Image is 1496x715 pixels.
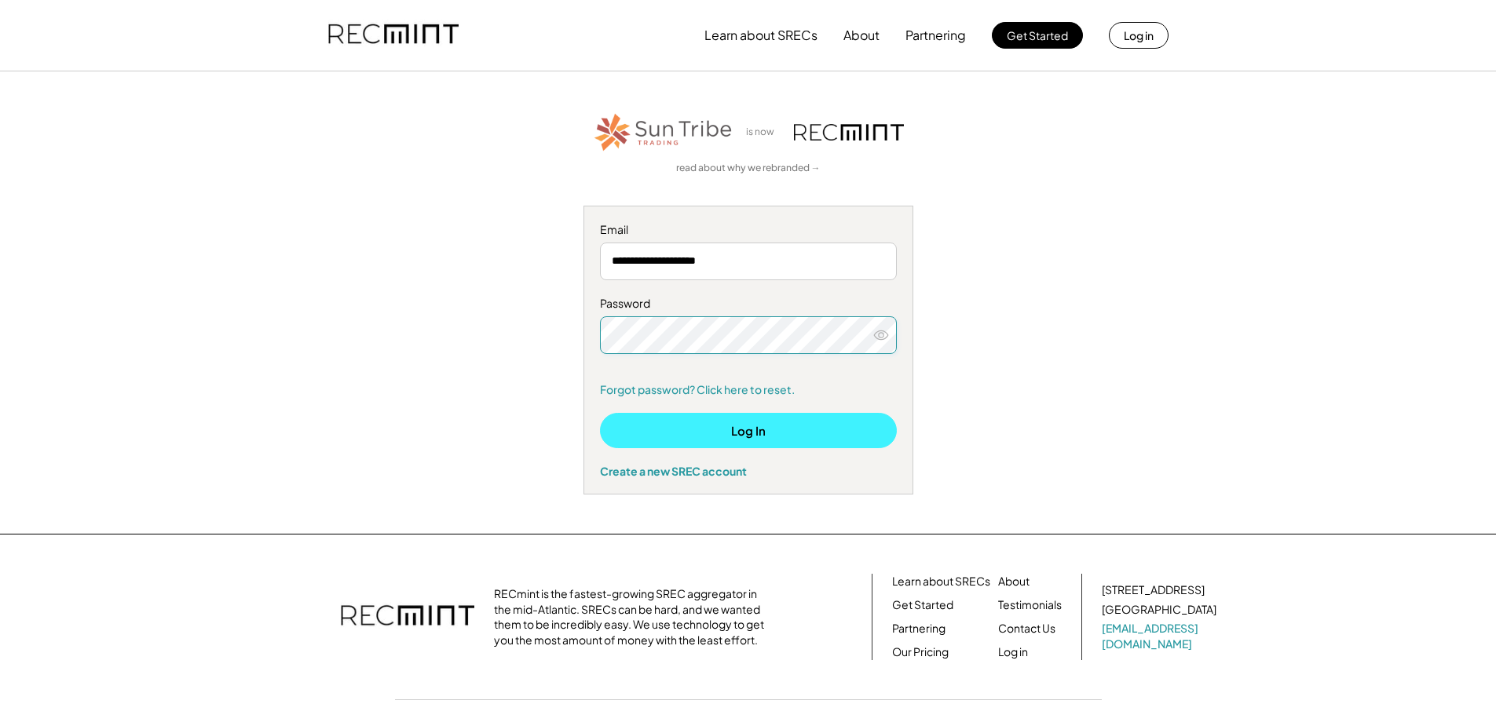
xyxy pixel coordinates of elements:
[600,413,897,448] button: Log In
[892,644,949,660] a: Our Pricing
[998,644,1028,660] a: Log in
[1102,602,1216,618] div: [GEOGRAPHIC_DATA]
[600,382,897,398] a: Forgot password? Click here to reset.
[892,621,946,637] a: Partnering
[341,589,474,644] img: recmint-logotype%403x.png
[494,586,773,648] div: RECmint is the fastest-growing SREC aggregator in the mid-Atlantic. SRECs can be hard, and we wan...
[704,20,817,51] button: Learn about SRECs
[600,296,897,312] div: Password
[794,124,904,140] img: recmint-logotype%403x.png
[600,222,897,238] div: Email
[1102,621,1220,651] a: [EMAIL_ADDRESS][DOMAIN_NAME]
[998,574,1030,589] a: About
[992,22,1083,49] button: Get Started
[1109,22,1169,49] button: Log in
[328,9,459,62] img: recmint-logotype%403x.png
[998,621,1055,637] a: Contact Us
[843,20,880,51] button: About
[1102,582,1205,598] div: [STREET_ADDRESS]
[676,162,821,175] a: read about why we rebranded →
[600,464,897,478] div: Create a new SREC account
[892,574,990,589] a: Learn about SRECs
[998,597,1062,613] a: Testimonials
[905,20,966,51] button: Partnering
[892,597,953,613] a: Get Started
[593,111,734,154] img: STT_Horizontal_Logo%2B-%2BColor.png
[742,126,786,139] div: is now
